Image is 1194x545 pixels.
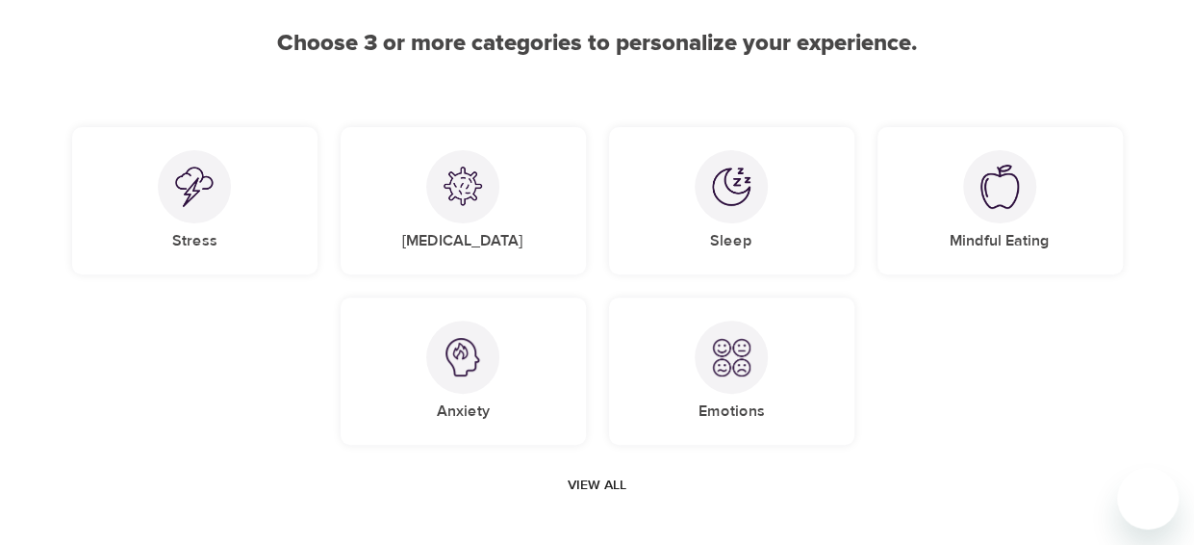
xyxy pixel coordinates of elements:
h5: Sleep [710,231,752,251]
h5: Anxiety [437,402,490,422]
button: View all [560,468,634,504]
h5: Emotions [699,402,765,422]
h5: Stress [172,231,217,251]
h5: [MEDICAL_DATA] [402,231,523,251]
img: Anxiety [444,338,482,376]
span: View all [568,474,626,498]
div: COVID-19[MEDICAL_DATA] [341,127,586,274]
img: Sleep [712,168,750,206]
img: Mindful Eating [980,165,1019,209]
div: StressStress [72,127,318,274]
div: AnxietyAnxiety [341,298,586,445]
img: COVID-19 [444,167,482,206]
div: EmotionsEmotions [609,298,854,445]
div: SleepSleep [609,127,854,274]
h5: Mindful Eating [950,231,1050,251]
h2: Choose 3 or more categories to personalize your experience. [72,30,1123,58]
img: Stress [175,167,214,207]
img: Emotions [712,338,750,376]
div: Mindful EatingMindful Eating [877,127,1123,274]
iframe: Button to launch messaging window [1117,468,1179,530]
